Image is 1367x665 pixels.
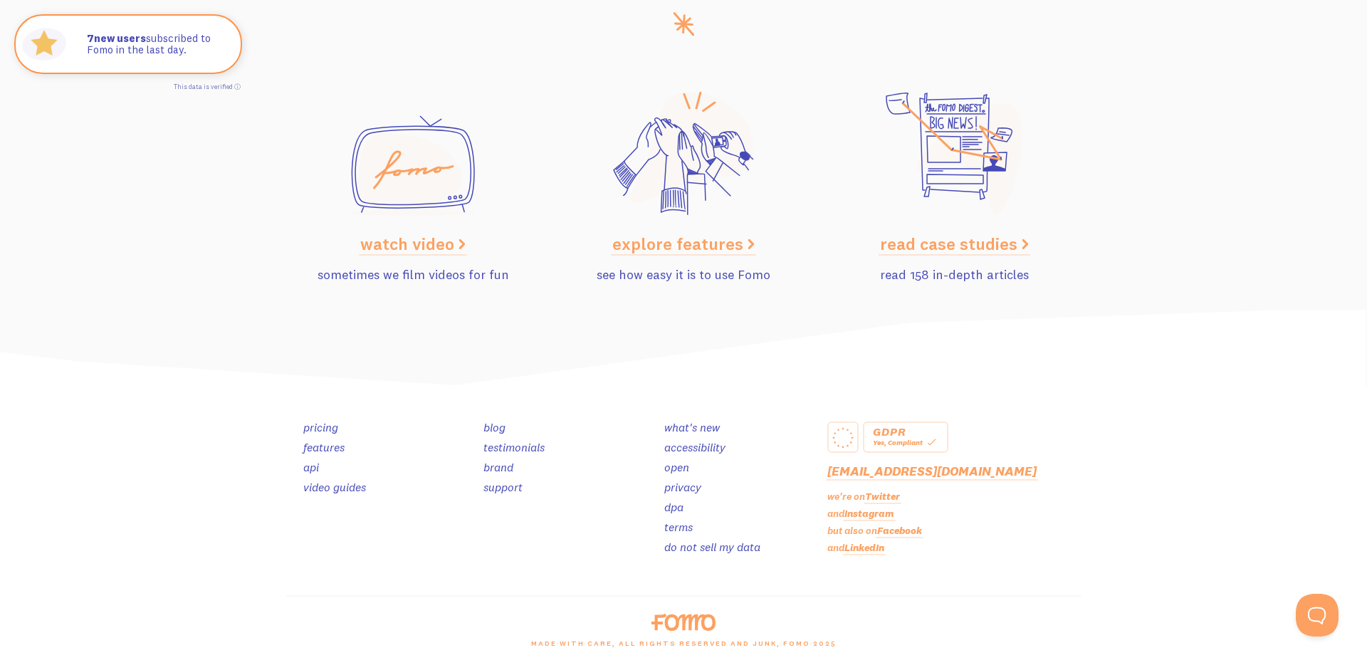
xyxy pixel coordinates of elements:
[877,524,922,537] a: Facebook
[865,490,900,503] a: Twitter
[360,233,466,254] a: watch video
[664,520,693,534] a: terms
[664,540,760,554] a: do not sell my data
[827,506,1081,521] p: and
[303,480,366,494] a: video guides
[880,233,1029,254] a: read case studies
[483,420,506,434] a: blog
[174,83,241,90] a: This data is verified ⓘ
[87,31,146,45] strong: new users
[557,265,810,284] p: see how easy it is to use Fomo
[844,507,894,520] a: Instagram
[303,420,338,434] a: pricing
[278,631,1089,665] div: made with care, all rights reserved and junk, Fomo 2025
[827,265,1081,284] p: read 158 in-depth articles
[664,480,701,494] a: privacy
[664,440,726,454] a: accessibility
[612,233,755,254] a: explore features
[303,440,345,454] a: features
[303,460,319,474] a: api
[19,19,70,70] img: Fomo
[483,480,523,494] a: support
[873,436,938,449] div: Yes, Compliant
[827,523,1081,538] p: but also on
[844,541,884,554] a: LinkedIn
[286,265,540,284] p: sometimes we film videos for fun
[827,540,1081,555] p: and
[87,33,94,45] span: 7
[664,460,689,474] a: open
[863,421,948,453] a: GDPR Yes, Compliant
[827,489,1081,504] p: we're on
[483,440,545,454] a: testimonials
[664,500,683,514] a: dpa
[483,460,513,474] a: brand
[664,420,720,434] a: what's new
[87,33,226,56] p: subscribed to Fomo in the last day.
[651,614,715,631] img: fomo-logo-orange-8ab935bcb42dfda78e33409a85f7af36b90c658097e6bb5368b87284a318b3da.svg
[873,427,938,436] div: GDPR
[1296,594,1339,637] iframe: Help Scout Beacon - Open
[827,463,1037,479] a: [EMAIL_ADDRESS][DOMAIN_NAME]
